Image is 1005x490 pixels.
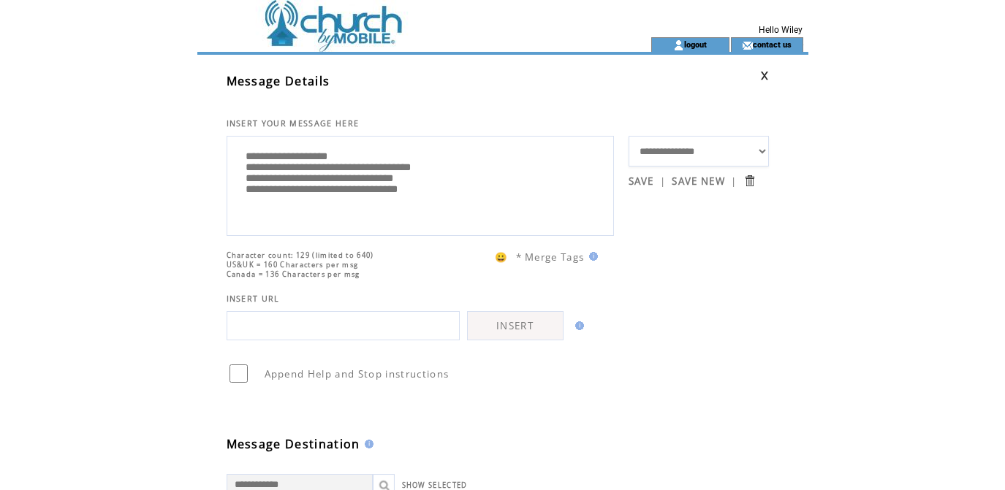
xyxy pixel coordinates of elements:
img: help.gif [585,252,598,261]
span: Message Details [227,73,330,89]
span: INSERT URL [227,294,280,304]
span: * Merge Tags [516,250,585,264]
a: contact us [753,39,792,49]
span: 😀 [495,250,508,264]
a: SHOW SELECTED [402,481,468,490]
span: Message Destination [227,436,360,452]
img: account_icon.gif [673,39,684,51]
a: INSERT [467,311,564,340]
span: US&UK = 160 Characters per msg [227,260,359,269]
a: logout [684,39,707,49]
span: | [660,175,666,188]
span: Character count: 129 (limited to 640) [227,250,374,260]
span: | [731,175,737,188]
span: Append Help and Stop instructions [265,367,450,380]
img: help.gif [360,440,373,448]
a: SAVE NEW [672,175,725,188]
img: help.gif [571,321,584,330]
span: Canada = 136 Characters per msg [227,269,360,279]
input: Submit [743,174,756,188]
a: SAVE [629,175,654,188]
span: Hello Wiley [759,25,803,35]
img: contact_us_icon.gif [742,39,753,51]
span: INSERT YOUR MESSAGE HERE [227,118,360,129]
